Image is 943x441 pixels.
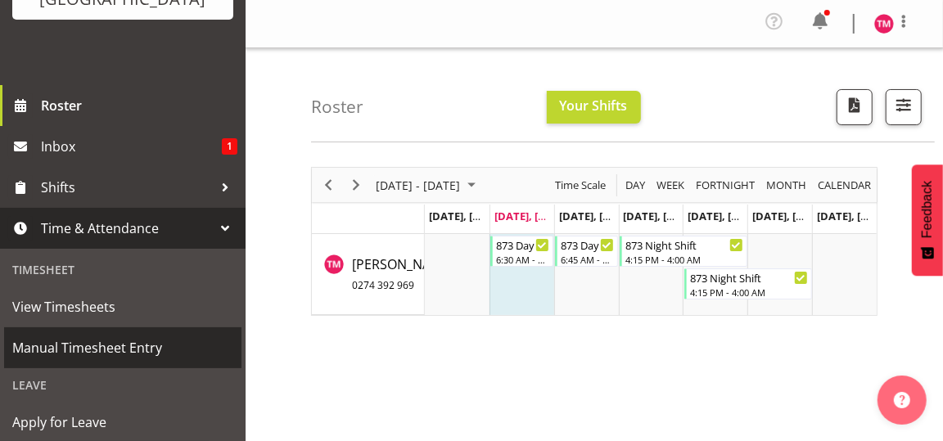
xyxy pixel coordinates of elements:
h4: Roster [311,97,363,116]
span: [DATE], [DATE] [624,209,698,223]
img: trish-mcnicol7516.jpg [874,14,894,34]
span: calendar [816,175,873,196]
button: Your Shifts [547,91,641,124]
td: Trish Nicol resource [312,234,425,315]
span: [DATE], [DATE] [752,209,827,223]
div: 873 Night Shift [690,269,808,286]
span: Apply for Leave [12,410,233,434]
span: Feedback [920,181,935,238]
button: Timeline Month [764,175,810,196]
span: Your Shifts [560,97,628,115]
a: [PERSON_NAME]0274 392 969 [352,254,453,294]
button: Previous [318,175,340,196]
div: 6:45 AM - 4:00 PM [561,253,614,266]
span: 0274 392 969 [352,278,414,292]
a: Manual Timesheet Entry [4,327,241,368]
span: [DATE], [DATE] [559,209,634,223]
div: Next [342,168,370,202]
button: August 25 - 31, 2025 [373,175,483,196]
div: Leave [4,368,241,402]
button: Timeline Week [654,175,688,196]
button: Feedback - Show survey [912,164,943,276]
div: Timesheet [4,253,241,286]
div: 4:15 PM - 4:00 AM [690,286,808,299]
span: [DATE], [DATE] [688,209,762,223]
span: [DATE], [DATE] [817,209,891,223]
span: [PERSON_NAME] [352,255,453,293]
span: Shifts [41,175,213,200]
div: Previous [314,168,342,202]
div: 4:15 PM - 4:00 AM [625,253,743,266]
button: Download a PDF of the roster according to the set date range. [837,89,873,125]
table: Timeline Week of August 26, 2025 [425,234,877,315]
span: Week [655,175,686,196]
span: Month [765,175,808,196]
button: Next [345,175,368,196]
div: 873 Day Shift [561,236,614,253]
button: Fortnight [693,175,758,196]
button: Filter Shifts [886,89,922,125]
span: [DATE], [DATE] [494,209,569,223]
span: Day [624,175,647,196]
span: 1 [222,138,237,155]
span: [DATE], [DATE] [429,209,503,223]
span: Inbox [41,134,222,159]
div: 6:30 AM - 4:00 PM [496,253,549,266]
span: Fortnight [694,175,756,196]
span: Time & Attendance [41,216,213,241]
a: View Timesheets [4,286,241,327]
div: Trish Nicol"s event - 873 Night Shift Begin From Friday, August 29, 2025 at 4:15:00 PM GMT+12:00 ... [684,268,812,299]
button: Timeline Day [623,175,648,196]
button: Time Scale [553,175,609,196]
div: 873 Night Shift [625,236,743,253]
div: Trish Nicol"s event - 873 Day Shift Begin From Wednesday, August 27, 2025 at 6:45:00 AM GMT+12:00... [555,236,618,267]
span: Roster [41,93,237,118]
div: Trish Nicol"s event - 873 Day Shift Begin From Tuesday, August 26, 2025 at 6:30:00 AM GMT+12:00 E... [490,236,553,267]
div: 873 Day Shift [496,236,549,253]
div: Timeline Week of August 26, 2025 [311,167,878,316]
button: Month [815,175,874,196]
div: Trish Nicol"s event - 873 Night Shift Begin From Thursday, August 28, 2025 at 4:15:00 PM GMT+12:0... [620,236,747,267]
span: View Timesheets [12,295,233,319]
span: Manual Timesheet Entry [12,335,233,360]
span: Time Scale [553,175,607,196]
img: help-xxl-2.png [894,392,910,408]
span: [DATE] - [DATE] [374,175,462,196]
